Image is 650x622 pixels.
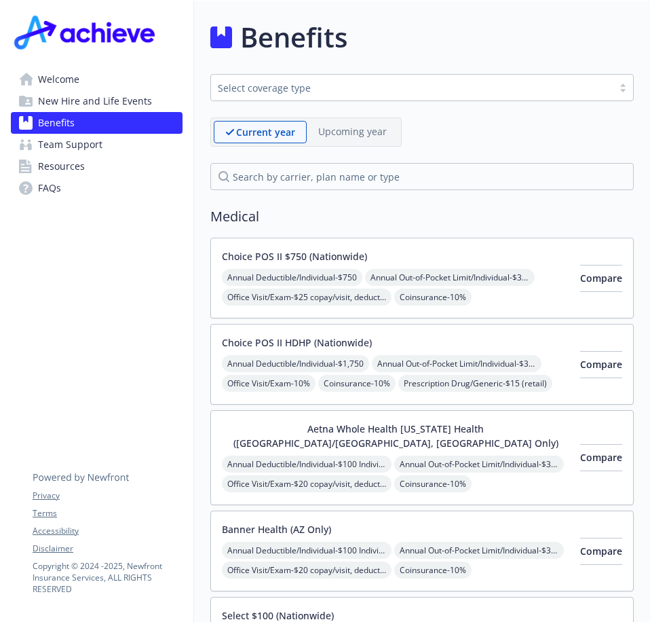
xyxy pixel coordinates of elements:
[394,542,564,559] span: Annual Out-of-Pocket Limit/Individual - $3,000 Individual
[580,272,622,285] span: Compare
[38,155,85,177] span: Resources
[222,456,391,473] span: Annual Deductible/Individual - $100 Individual
[580,351,622,378] button: Compare
[394,289,472,306] span: Coinsurance - 10%
[307,121,398,143] span: Upcoming year
[222,375,316,392] span: Office Visit/Exam - 10%
[398,375,552,392] span: Prescription Drug/Generic - $15 (retail)
[11,134,183,155] a: Team Support
[222,249,367,263] button: Choice POS II $750 (Nationwide)
[11,112,183,134] a: Benefits
[318,375,396,392] span: Coinsurance - 10%
[394,562,472,579] span: Coinsurance - 10%
[38,177,61,199] span: FAQs
[11,90,183,112] a: New Hire and Life Events
[222,562,391,579] span: Office Visit/Exam - $20 copay/visit, deductible doesn't apply
[580,444,622,471] button: Compare
[11,69,183,90] a: Welcome
[222,269,362,286] span: Annual Deductible/Individual - $750
[365,269,535,286] span: Annual Out-of-Pocket Limit/Individual - $3,000
[38,112,75,134] span: Benefits
[394,456,564,473] span: Annual Out-of-Pocket Limit/Individual - $3,000 Individual
[222,422,569,450] button: Aetna Whole Health [US_STATE] Health ([GEOGRAPHIC_DATA]/[GEOGRAPHIC_DATA], [GEOGRAPHIC_DATA] Only)
[222,335,372,350] button: Choice POS II HDHP (Nationwide)
[33,560,182,595] p: Copyright © 2024 - 2025 , Newfront Insurance Services, ALL RIGHTS RESERVED
[580,358,622,371] span: Compare
[222,475,391,492] span: Office Visit/Exam - $20 copay/visit, deductible doesn't apply
[33,490,182,502] a: Privacy
[33,525,182,537] a: Accessibility
[240,17,347,58] h1: Benefits
[580,451,622,464] span: Compare
[318,124,387,139] p: Upcoming year
[210,206,634,227] h2: Medical
[11,155,183,177] a: Resources
[580,538,622,565] button: Compare
[33,507,182,519] a: Terms
[236,125,295,139] p: Current year
[38,69,79,90] span: Welcome
[222,289,391,306] span: Office Visit/Exam - $25 copay/visit, deductible doesn't apply
[394,475,472,492] span: Coinsurance - 10%
[33,543,182,555] a: Disclaimer
[218,81,606,95] div: Select coverage type
[372,355,541,372] span: Annual Out-of-Pocket Limit/Individual - $3,000
[580,265,622,292] button: Compare
[38,134,102,155] span: Team Support
[38,90,152,112] span: New Hire and Life Events
[580,545,622,557] span: Compare
[11,177,183,199] a: FAQs
[222,355,369,372] span: Annual Deductible/Individual - $1,750
[222,542,391,559] span: Annual Deductible/Individual - $100 Individual
[222,522,331,536] button: Banner Health (AZ Only)
[210,163,634,190] input: search by carrier, plan name or type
